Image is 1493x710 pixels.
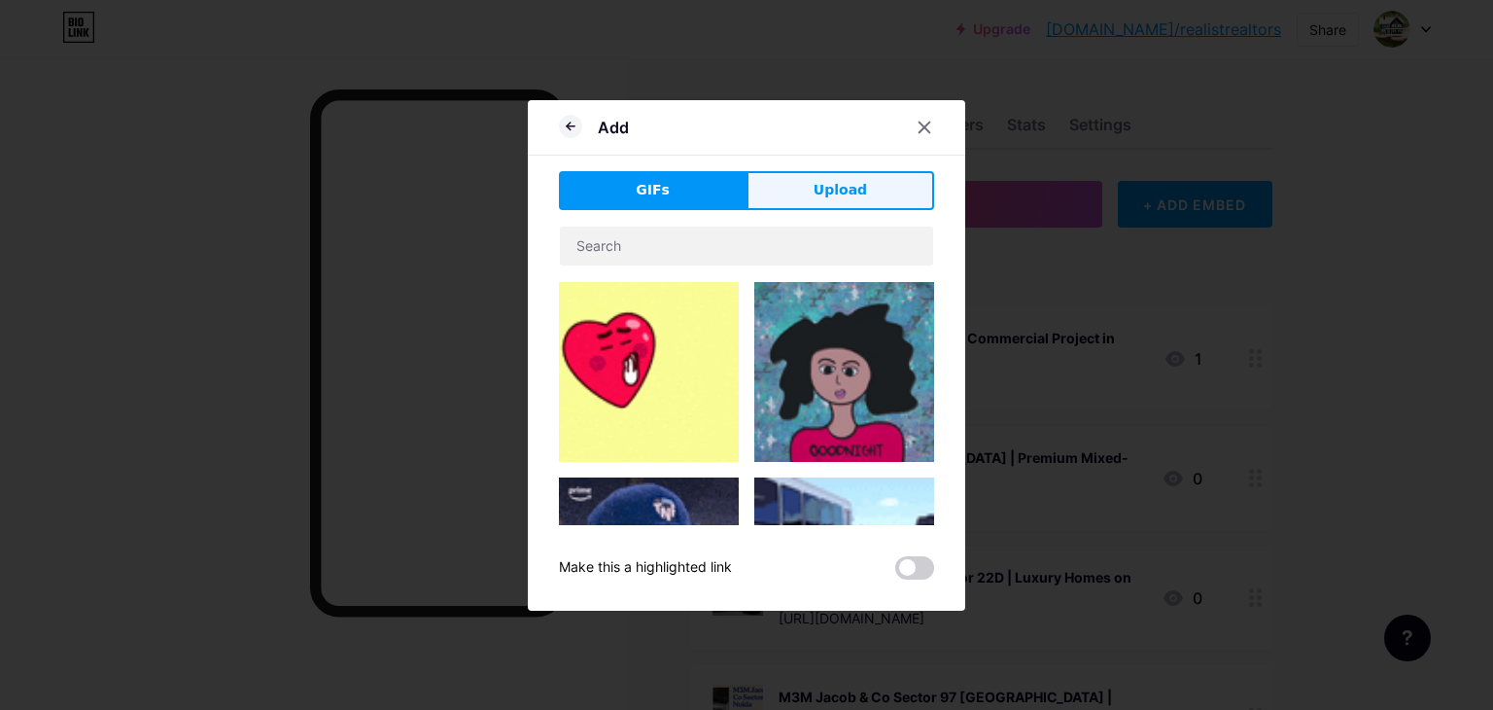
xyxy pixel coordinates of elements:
img: Gihpy [559,282,739,462]
span: Upload [814,180,867,200]
span: GIFs [636,180,670,200]
button: GIFs [559,171,746,210]
img: Gihpy [754,282,934,462]
button: Upload [746,171,934,210]
div: Make this a highlighted link [559,556,732,580]
input: Search [560,227,933,266]
img: Gihpy [754,478,934,662]
div: Add [598,116,629,139]
img: Gihpy [559,478,739,657]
